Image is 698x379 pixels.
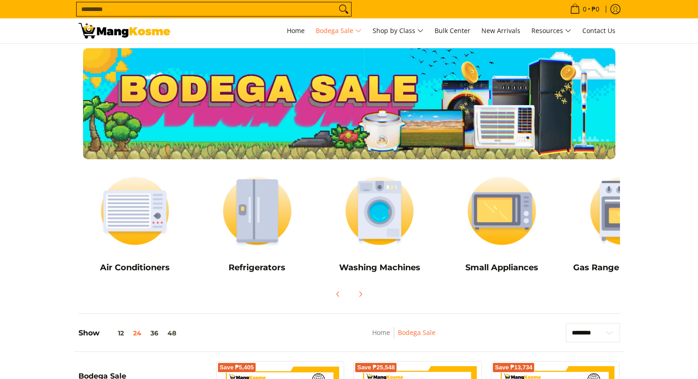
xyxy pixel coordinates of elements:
button: Next [350,284,370,304]
img: Cookers [568,168,681,253]
img: Washing Machines [323,168,436,253]
span: ₱0 [590,6,601,12]
nav: Main Menu [179,18,620,43]
span: Home [287,26,305,35]
h5: Gas Range and Cookers [568,262,681,273]
a: Small Appliances Small Appliances [445,168,558,279]
h5: Refrigerators [201,262,314,273]
a: New Arrivals [477,18,525,43]
img: Bodega Sale l Mang Kosme: Cost-Efficient &amp; Quality Home Appliances [78,23,170,39]
a: Home [372,328,390,337]
h5: Small Appliances [445,262,558,273]
span: Shop by Class [373,25,424,37]
a: Shop by Class [368,18,428,43]
a: Refrigerators Refrigerators [201,168,314,279]
a: Resources [527,18,576,43]
a: Air Conditioners Air Conditioners [78,168,192,279]
button: Previous [328,284,348,304]
a: Bulk Center [430,18,475,43]
img: Refrigerators [201,168,314,253]
nav: Breadcrumbs [311,327,497,348]
h5: Washing Machines [323,262,436,273]
h5: Air Conditioners [78,262,192,273]
a: Cookers Gas Range and Cookers [568,168,681,279]
button: Search [336,2,351,16]
a: Home [282,18,309,43]
img: Small Appliances [445,168,558,253]
span: Contact Us [582,26,615,35]
span: New Arrivals [481,26,520,35]
button: 12 [100,329,128,337]
span: Bodega Sale [316,25,362,37]
span: Save ₱5,405 [220,365,254,370]
span: Resources [531,25,571,37]
span: • [567,4,602,14]
h5: Show [78,329,181,338]
a: Contact Us [578,18,620,43]
a: Washing Machines Washing Machines [323,168,436,279]
span: 0 [581,6,588,12]
a: Bodega Sale [398,328,436,337]
span: Save ₱25,548 [357,365,395,370]
button: 48 [163,329,181,337]
button: 36 [146,329,163,337]
span: Save ₱13,734 [495,365,532,370]
a: Bodega Sale [311,18,366,43]
button: 24 [128,329,146,337]
span: Bulk Center [435,26,470,35]
img: Air Conditioners [78,168,192,253]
